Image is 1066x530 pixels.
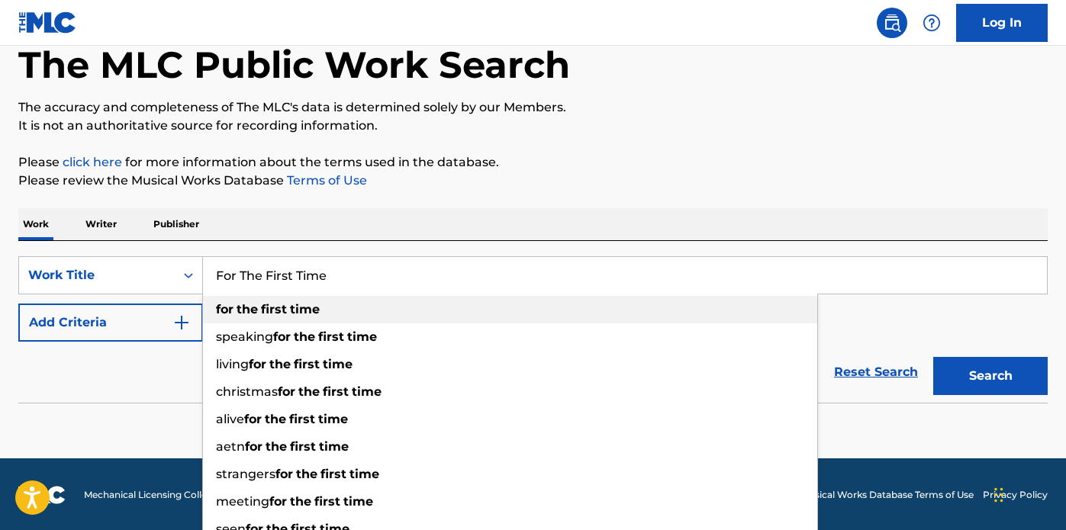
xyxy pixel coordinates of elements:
[994,472,1003,518] div: Drag
[983,488,1048,502] a: Privacy Policy
[216,467,275,481] span: strangers
[18,42,570,88] h1: The MLC Public Work Search
[216,494,269,509] span: meeting
[18,117,1048,135] p: It is not an authoritative source for recording information.
[289,412,315,426] strong: first
[149,208,204,240] p: Publisher
[216,384,278,399] span: christmas
[323,357,353,371] strong: time
[278,384,295,399] strong: for
[216,302,233,316] strong: for
[318,412,348,426] strong: time
[826,355,926,389] a: Reset Search
[81,208,121,240] p: Writer
[352,384,382,399] strong: time
[18,486,66,504] img: logo
[216,357,249,371] span: living
[273,329,291,344] strong: for
[296,467,317,481] strong: the
[284,173,367,188] a: Terms of Use
[343,494,373,509] strong: time
[347,329,377,344] strong: time
[294,329,315,344] strong: the
[318,329,344,344] strong: first
[956,4,1048,42] a: Log In
[923,14,941,32] img: help
[18,172,1048,190] p: Please review the Musical Works Database
[237,302,258,316] strong: the
[216,412,244,426] span: alive
[18,153,1048,172] p: Please for more information about the terms used in the database.
[320,467,346,481] strong: first
[269,357,291,371] strong: the
[244,412,262,426] strong: for
[84,488,261,502] span: Mechanical Licensing Collective © 2025
[314,494,340,509] strong: first
[216,329,273,344] span: speaking
[245,439,262,454] strong: for
[933,357,1048,395] button: Search
[294,357,320,371] strong: first
[877,8,907,38] a: Public Search
[18,256,1048,403] form: Search Form
[172,313,191,332] img: 9d2ae6d4665cec9f34b9.svg
[216,439,245,454] span: aetn
[63,155,122,169] a: click here
[18,208,53,240] p: Work
[800,488,974,502] a: Musical Works Database Terms of Use
[261,302,287,316] strong: first
[18,11,77,34] img: MLC Logo
[275,467,293,481] strong: for
[298,384,320,399] strong: the
[290,494,311,509] strong: the
[319,439,349,454] strong: time
[249,357,266,371] strong: for
[18,304,203,342] button: Add Criteria
[18,98,1048,117] p: The accuracy and completeness of The MLC's data is determined solely by our Members.
[269,494,287,509] strong: for
[883,14,901,32] img: search
[290,439,316,454] strong: first
[266,439,287,454] strong: the
[290,302,320,316] strong: time
[916,8,947,38] div: Help
[349,467,379,481] strong: time
[28,266,166,284] div: Work Title
[265,412,286,426] strong: the
[323,384,349,399] strong: first
[990,457,1066,530] iframe: Chat Widget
